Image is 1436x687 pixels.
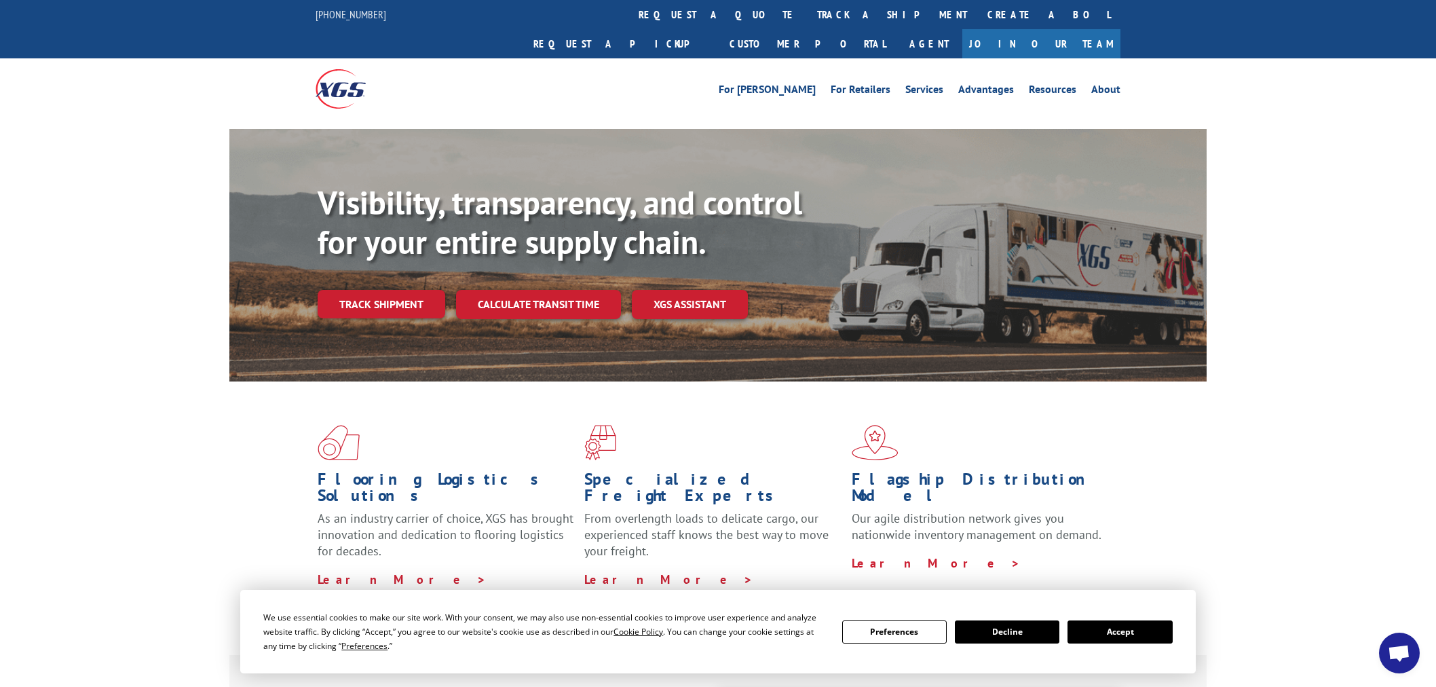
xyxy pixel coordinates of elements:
[584,471,841,510] h1: Specialized Freight Experts
[842,620,947,644] button: Preferences
[584,572,753,587] a: Learn More >
[341,640,388,652] span: Preferences
[523,29,719,58] a: Request a pickup
[852,555,1021,571] a: Learn More >
[852,471,1108,510] h1: Flagship Distribution Model
[318,510,573,559] span: As an industry carrier of choice, XGS has brought innovation and dedication to flooring logistics...
[318,425,360,460] img: xgs-icon-total-supply-chain-intelligence-red
[318,471,574,510] h1: Flooring Logistics Solutions
[584,425,616,460] img: xgs-icon-focused-on-flooring-red
[1029,84,1076,99] a: Resources
[896,29,962,58] a: Agent
[905,84,943,99] a: Services
[240,590,1196,673] div: Cookie Consent Prompt
[456,290,621,319] a: Calculate transit time
[955,620,1059,644] button: Decline
[584,510,841,571] p: From overlength loads to delicate cargo, our experienced staff knows the best way to move your fr...
[831,84,890,99] a: For Retailers
[613,626,663,637] span: Cookie Policy
[962,29,1120,58] a: Join Our Team
[852,425,899,460] img: xgs-icon-flagship-distribution-model-red
[632,290,748,319] a: XGS ASSISTANT
[1379,633,1420,673] div: Open chat
[852,510,1101,542] span: Our agile distribution network gives you nationwide inventory management on demand.
[719,84,816,99] a: For [PERSON_NAME]
[1067,620,1172,644] button: Accept
[958,84,1014,99] a: Advantages
[263,610,825,653] div: We use essential cookies to make our site work. With your consent, we may also use non-essential ...
[719,29,896,58] a: Customer Portal
[318,181,802,263] b: Visibility, transparency, and control for your entire supply chain.
[318,572,487,587] a: Learn More >
[316,7,386,21] a: [PHONE_NUMBER]
[1091,84,1120,99] a: About
[318,290,445,318] a: Track shipment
